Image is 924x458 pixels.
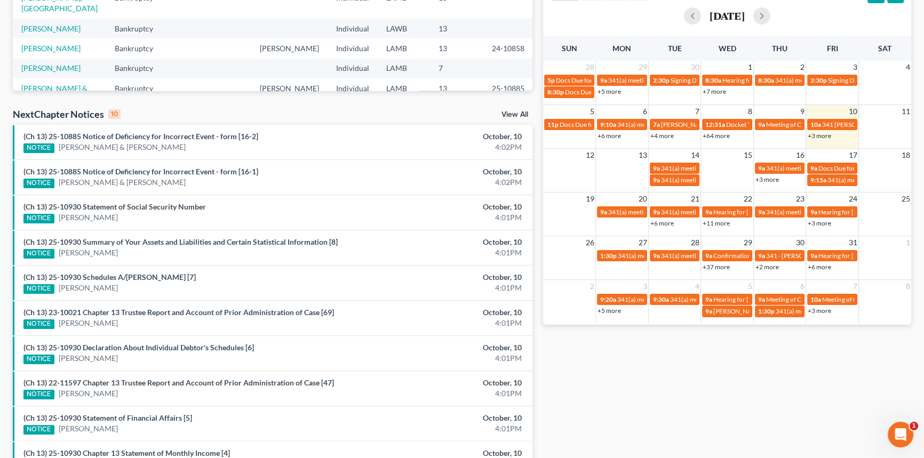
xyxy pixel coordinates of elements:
span: 5p [547,76,555,84]
div: October, 10 [363,307,522,318]
div: NOTICE [23,284,54,294]
span: 4 [694,280,700,293]
div: NOTICE [23,249,54,259]
a: +3 more [755,175,779,183]
span: 9:15a [810,176,826,184]
span: 8:30a [758,76,774,84]
span: 10 [848,105,858,118]
span: 25 [901,192,911,205]
td: 7 [430,59,483,78]
span: 341 [PERSON_NAME] [822,120,885,128]
span: 29 [743,236,753,249]
span: 28 [585,61,595,74]
div: NOTICE [23,390,54,399]
span: 341(a) meeting for [PERSON_NAME] [617,295,720,303]
span: 6 [799,280,806,293]
div: NOTICE [23,319,54,329]
span: 341(a) meeting for [PERSON_NAME] [661,164,764,172]
span: 9a [600,208,607,216]
td: [PERSON_NAME] [251,38,328,58]
span: Hearing for [PERSON_NAME] & [PERSON_NAME] [722,76,862,84]
span: Mon [612,44,631,53]
span: 7 [852,280,858,293]
span: 7 [694,105,700,118]
div: October, 10 [363,413,522,423]
span: Sat [878,44,891,53]
div: 4:01PM [363,247,522,258]
td: 13 [430,19,483,38]
span: 18 [901,149,911,162]
td: Bankruptcy [106,78,173,109]
span: 5 [589,105,595,118]
a: +3 more [808,307,831,315]
a: +3 more [808,132,831,140]
span: 9a [810,252,817,260]
a: [PERSON_NAME] [21,24,81,33]
span: 27 [638,236,648,249]
td: LAMB [378,38,430,58]
td: Bankruptcy [106,19,173,38]
span: 12:31a [705,120,725,128]
a: (Ch 13) 25-10930 Statement of Social Security Number [23,202,206,211]
span: 341(a) meeting for [PERSON_NAME] [608,76,711,84]
span: 3 [852,61,858,74]
span: Tue [667,44,681,53]
span: Wed [718,44,736,53]
td: Individual [328,38,378,58]
span: 24 [848,192,858,205]
span: 341(a) meeting for [PERSON_NAME] [661,208,764,216]
div: 4:01PM [363,283,522,293]
span: 1 [910,422,918,430]
span: 1 [905,236,911,249]
a: [PERSON_NAME] [59,353,118,364]
div: October, 10 [363,166,522,177]
span: 341(a) meeting for [PERSON_NAME] [617,120,720,128]
a: (Ch 13) 23-10021 Chapter 13 Trustee Report and Account of Prior Administration of Case [69] [23,308,334,317]
div: October, 10 [363,342,522,353]
span: 8 [747,105,753,118]
span: 10a [810,295,821,303]
a: +4 more [650,132,674,140]
a: [PERSON_NAME] [21,44,81,53]
span: 6 [642,105,648,118]
span: Hearing for [PERSON_NAME] [713,295,796,303]
span: 341(a) meeting for [PERSON_NAME] [766,208,869,216]
span: 341 - [PERSON_NAME] [766,252,832,260]
a: [PERSON_NAME] & Jasmonique [21,84,87,103]
td: 13 [430,78,483,109]
span: 17 [848,149,858,162]
span: Thu [772,44,787,53]
span: 341(a) meeting for [PERSON_NAME] & [PERSON_NAME] [661,252,821,260]
span: 5 [747,280,753,293]
span: 1:30p [758,307,775,315]
div: NextChapter Notices [13,108,121,120]
span: 26 [585,236,595,249]
a: [PERSON_NAME] [59,318,118,328]
a: (Ch 13) 25-10930 Schedules A/[PERSON_NAME] [7] [23,272,196,282]
a: [PERSON_NAME] [59,283,118,293]
span: 23 [795,192,806,205]
span: 1 [747,61,753,74]
td: Bankruptcy [106,59,173,78]
a: +64 more [703,132,730,140]
div: October, 10 [363,237,522,247]
iframe: Intercom live chat [888,422,913,447]
span: 13 [638,149,648,162]
div: October, 10 [363,272,522,283]
span: 21 [690,192,700,205]
span: 2:30p [653,76,670,84]
span: 9a [758,295,765,303]
div: 4:01PM [363,212,522,223]
span: Hearing for [PERSON_NAME] & [PERSON_NAME] [713,208,853,216]
span: Docs Due for [PERSON_NAME] [565,88,653,96]
span: 9a [810,164,817,172]
a: (Ch 13) 25-10930 Chapter 13 Statement of Monthly Income [4] [23,448,230,457]
span: Docs Due for [PERSON_NAME] [560,120,648,128]
div: October, 10 [363,131,522,142]
span: 9:10a [600,120,616,128]
span: 16 [795,149,806,162]
span: 1:30p [600,252,617,260]
a: (Ch 13) 25-10930 Statement of Financial Affairs [5] [23,413,192,422]
td: Individual [328,78,378,109]
span: 9a [600,76,607,84]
